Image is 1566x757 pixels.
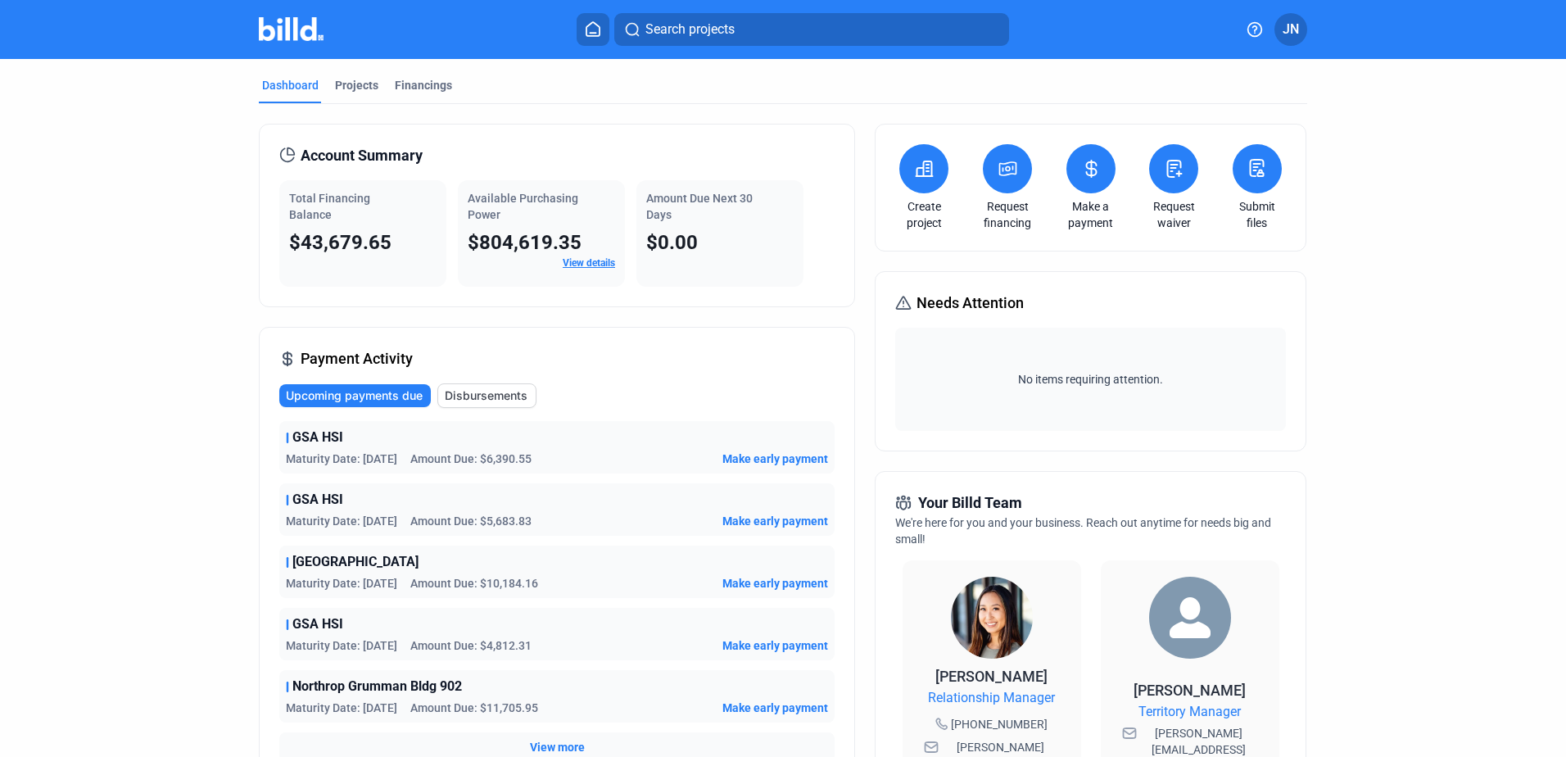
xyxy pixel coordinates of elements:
button: Make early payment [722,513,828,529]
span: Amount Due: $4,812.31 [410,637,532,654]
button: View more [530,739,585,755]
span: [PERSON_NAME] [1134,682,1246,699]
span: Northrop Grumman Bldg 902 [292,677,462,696]
a: View details [563,257,615,269]
span: [GEOGRAPHIC_DATA] [292,552,419,572]
span: Payment Activity [301,347,413,370]
a: Create project [895,198,953,231]
button: Make early payment [722,700,828,716]
span: Total Financing Balance [289,192,370,221]
span: Amount Due: $6,390.55 [410,451,532,467]
button: Make early payment [722,451,828,467]
img: Relationship Manager [951,577,1033,659]
img: Billd Company Logo [259,17,324,41]
span: Maturity Date: [DATE] [286,513,397,529]
button: Disbursements [437,383,536,408]
span: JN [1283,20,1299,39]
span: Search projects [645,20,735,39]
span: Upcoming payments due [286,388,423,404]
span: Maturity Date: [DATE] [286,637,397,654]
div: Financings [395,77,452,93]
button: Make early payment [722,637,828,654]
span: Account Summary [301,144,423,167]
span: Amount Due: $10,184.16 [410,575,538,592]
span: Territory Manager [1138,702,1241,722]
span: Needs Attention [917,292,1024,315]
button: JN [1274,13,1307,46]
span: Maturity Date: [DATE] [286,575,397,592]
span: $0.00 [646,231,698,254]
span: GSA HSI [292,614,343,634]
span: $43,679.65 [289,231,391,254]
span: We're here for you and your business. Reach out anytime for needs big and small! [895,516,1271,546]
div: Projects [335,77,378,93]
span: [PHONE_NUMBER] [951,716,1048,732]
img: Territory Manager [1149,577,1231,659]
span: GSA HSI [292,428,343,447]
button: Search projects [614,13,1009,46]
button: Make early payment [722,575,828,592]
span: Disbursements [445,388,527,404]
span: GSA HSI [292,490,343,510]
button: Upcoming payments due [279,384,431,407]
span: Amount Due: $5,683.83 [410,513,532,529]
span: Amount Due: $11,705.95 [410,700,538,716]
span: Available Purchasing Power [468,192,578,221]
span: Relationship Manager [928,688,1055,708]
a: Submit files [1229,198,1286,231]
span: $804,619.35 [468,231,582,254]
span: No items requiring attention. [902,371,1279,388]
span: [PERSON_NAME] [935,668,1048,685]
span: Maturity Date: [DATE] [286,700,397,716]
span: Your Billd Team [918,492,1022,514]
a: Request waiver [1145,198,1202,231]
a: Request financing [979,198,1036,231]
span: Maturity Date: [DATE] [286,451,397,467]
a: Make a payment [1062,198,1120,231]
div: Dashboard [262,77,319,93]
span: Amount Due Next 30 Days [646,192,753,221]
